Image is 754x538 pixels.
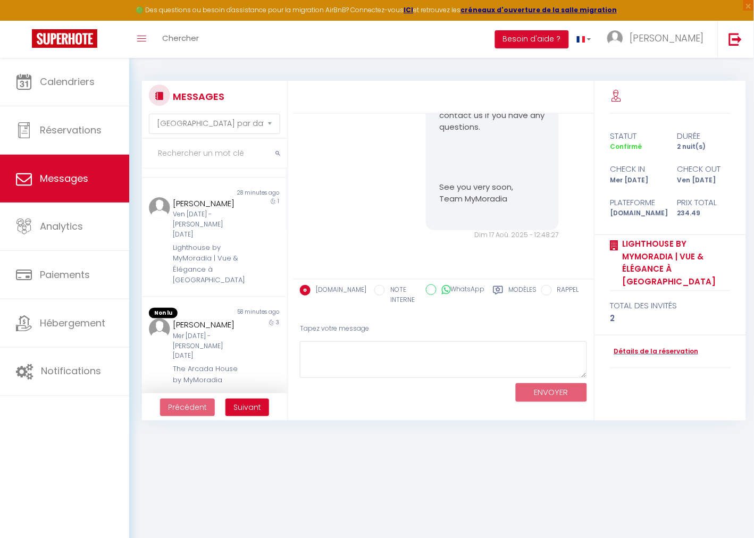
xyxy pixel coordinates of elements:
[630,31,705,45] span: [PERSON_NAME]
[603,175,671,186] div: Mer [DATE]
[437,284,485,296] label: WhatsApp
[603,130,671,142] div: statut
[404,5,414,14] a: ICI
[599,21,718,58] a: ... [PERSON_NAME]
[173,197,243,210] div: [PERSON_NAME]
[509,285,537,307] label: Modèles
[603,208,671,218] div: [DOMAIN_NAME]
[173,209,243,240] div: Ven [DATE] - [PERSON_NAME] [DATE]
[154,21,207,58] a: Chercher
[671,175,738,186] div: Ven [DATE]
[142,139,287,169] input: Rechercher un mot clé
[671,163,738,175] div: check out
[439,97,546,133] p: Please don't hesitate to contact us if you have any questions.
[32,29,97,48] img: Super Booking
[173,242,243,286] div: Lighthouse by MyMoradia | Vue & Élégance à [GEOGRAPHIC_DATA]
[516,383,587,402] button: ENVOYER
[233,402,261,413] span: Suivant
[671,196,738,209] div: Prix total
[149,308,178,318] span: Non lu
[9,4,40,36] button: Ouvrir le widget de chat LiveChat
[671,142,738,152] div: 2 nuit(s)
[160,399,215,417] button: Previous
[300,316,587,342] div: Tapez votre message
[729,32,742,46] img: logout
[40,172,88,185] span: Messages
[495,30,569,48] button: Besoin d'aide ?
[214,308,287,318] div: 58 minutes ago
[671,130,738,142] div: durée
[610,142,642,151] span: Confirmé
[552,285,579,297] label: RAPPEL
[278,197,279,205] span: 1
[276,318,279,326] span: 3
[671,208,738,218] div: 234.49
[40,220,83,233] span: Analytics
[149,197,170,218] img: ...
[461,5,617,14] a: créneaux d'ouverture de la salle migration
[162,32,199,44] span: Chercher
[40,123,102,137] span: Réservations
[426,230,559,240] div: Dim 17 Aoû. 2025 - 12:48:27
[173,331,243,362] div: Mer [DATE] - [PERSON_NAME] [DATE]
[311,285,366,297] label: [DOMAIN_NAME]
[173,364,243,385] div: The Arcada House by MyMoradia
[170,85,224,108] h3: MESSAGES
[618,238,731,288] a: Lighthouse by MyMoradia | Vue & Élégance à [GEOGRAPHIC_DATA]
[610,347,698,357] a: Détails de la réservation
[41,365,101,378] span: Notifications
[40,268,90,281] span: Paiements
[607,30,623,46] img: ...
[40,75,95,88] span: Calendriers
[168,402,207,413] span: Précédent
[610,312,731,325] div: 2
[439,181,546,205] p: See you very soon, Team MyMoradia
[603,163,671,175] div: check in
[173,318,243,331] div: [PERSON_NAME]
[40,316,105,330] span: Hébergement
[385,285,417,305] label: NOTE INTERNE
[214,189,287,197] div: 28 minutes ago
[225,399,269,417] button: Next
[149,318,170,340] img: ...
[603,196,671,209] div: Plateforme
[610,299,731,312] div: total des invités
